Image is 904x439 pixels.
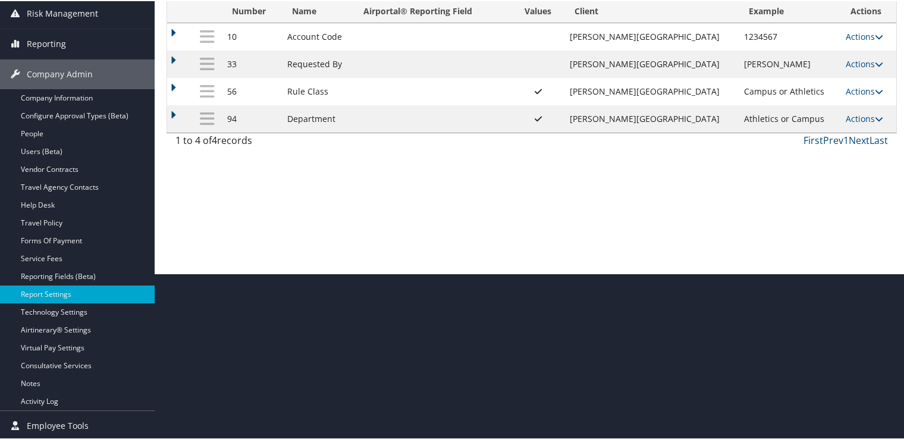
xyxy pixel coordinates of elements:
[281,77,353,104] td: Rule Class
[738,77,840,104] td: Campus or Athletics
[221,77,281,104] td: 56
[212,133,217,146] span: 4
[846,84,883,96] a: Actions
[738,104,840,131] td: Athletics or Campus
[738,22,840,49] td: 1234567
[564,49,738,77] td: [PERSON_NAME][GEOGRAPHIC_DATA]
[564,104,738,131] td: [PERSON_NAME][GEOGRAPHIC_DATA]
[846,30,883,41] a: Actions
[846,112,883,123] a: Actions
[564,22,738,49] td: [PERSON_NAME][GEOGRAPHIC_DATA]
[27,58,93,88] span: Company Admin
[823,133,843,146] a: Prev
[221,49,281,77] td: 33
[738,49,840,77] td: [PERSON_NAME]
[843,133,849,146] a: 1
[846,57,883,68] a: Actions
[281,22,353,49] td: Account Code
[870,133,888,146] a: Last
[803,133,823,146] a: First
[281,104,353,131] td: Department
[221,22,281,49] td: 10
[175,132,340,152] div: 1 to 4 of records
[564,77,738,104] td: [PERSON_NAME][GEOGRAPHIC_DATA]
[281,49,353,77] td: Requested By
[221,104,281,131] td: 94
[27,28,66,58] span: Reporting
[849,133,870,146] a: Next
